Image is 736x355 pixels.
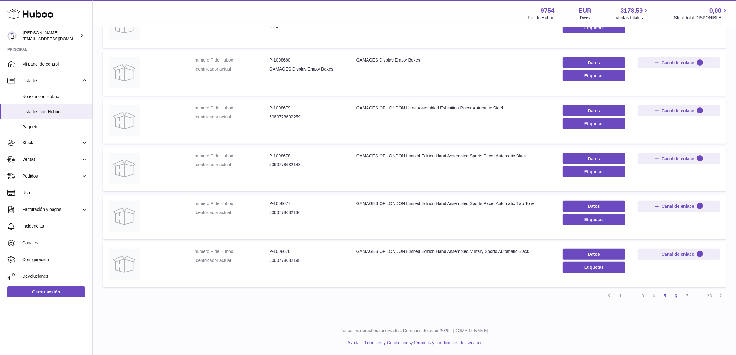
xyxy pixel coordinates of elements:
[662,251,694,257] span: Canal de enlace
[269,153,344,159] dd: P-1008678
[356,105,550,111] div: GAMAGES OF LONDON Hand Assembled Exhibition Racer Automatic Steel
[269,249,344,254] dd: P-1008676
[563,166,625,177] button: Etiquetas
[563,153,625,164] a: Datos
[674,15,729,21] span: Stock total DISPONIBLE
[662,108,694,113] span: Canal de enlace
[528,15,554,21] div: Ref de Huboo
[693,290,704,302] span: ...
[362,340,481,346] li: y
[563,262,625,273] button: Etiquetas
[356,201,550,207] div: GAMAGES OF LONDON Limited Edition Hand Assembled Sports Pacer Automatic Two Tone
[195,105,269,111] dt: número P de Huboo
[22,190,88,196] span: Uso
[704,290,715,302] a: 23
[109,249,140,280] img: GAMAGES OF LONDON Limited Edition Hand Assembled Military Sports Automatic Black
[22,156,81,162] span: Ventas
[22,207,81,212] span: Facturación y pagos
[109,201,140,232] img: GAMAGES OF LONDON Limited Edition Hand Assembled Sports Pacer Automatic Two Tone
[22,124,88,130] span: Paquetes
[109,153,140,184] img: GAMAGES OF LONDON Limited Edition Hand Assembled Sports Pacer Automatic Black
[638,153,720,164] button: Canal de enlace
[563,214,625,225] button: Etiquetas
[269,57,344,63] dd: P-1008680
[269,258,344,263] dd: 5060778632198
[22,240,88,246] span: Canales
[195,210,269,216] dt: Identificador actual
[269,201,344,207] dd: P-1008677
[563,201,625,212] a: Datos
[195,57,269,63] dt: número P de Huboo
[662,60,694,66] span: Canal de enlace
[195,114,269,120] dt: Identificador actual
[22,257,88,263] span: Configuración
[620,6,643,15] span: 3178,59
[563,118,625,129] button: Etiquetas
[195,249,269,254] dt: número P de Huboo
[648,290,659,302] a: 4
[638,57,720,68] button: Canal de enlace
[637,290,648,302] a: 3
[7,286,85,297] a: Cerrar sesión
[682,290,693,302] a: 7
[22,223,88,229] span: Incidencias
[662,156,694,161] span: Canal de enlace
[195,258,269,263] dt: Identificador actual
[638,201,720,212] button: Canal de enlace
[22,140,81,146] span: Stock
[22,173,81,179] span: Pedidos
[579,6,592,15] strong: EUR
[269,114,344,120] dd: 5060778632259
[638,249,720,260] button: Canal de enlace
[626,290,637,302] span: ...
[616,6,650,21] a: 3178,59 Ventas totales
[662,203,694,209] span: Canal de enlace
[347,340,359,345] a: Ayuda
[356,153,550,159] div: GAMAGES OF LONDON Limited Edition Hand Assembled Sports Pacer Automatic Black
[580,15,592,21] div: Divisa
[563,105,625,116] a: Datos
[7,31,17,41] img: internalAdmin-9754@internal.huboo.com
[364,340,411,345] a: Términos y Condiciones
[109,105,140,136] img: GAMAGES OF LONDON Hand Assembled Exhibition Racer Automatic Steel
[659,290,670,302] a: 5
[269,66,344,72] dd: GAMAGES Display Empty Boxes
[638,105,720,116] button: Canal de enlace
[269,210,344,216] dd: 5060778632136
[195,162,269,168] dt: Identificador actual
[22,94,88,100] span: No está con Huboo
[195,153,269,159] dt: número P de Huboo
[563,22,625,33] button: Etiquetas
[541,6,555,15] strong: 9754
[356,249,550,254] div: GAMAGES OF LONDON Limited Edition Hand Assembled Military Sports Automatic Black
[615,290,626,302] a: 1
[22,109,88,115] span: Listados con Huboo
[563,57,625,68] a: Datos
[563,249,625,260] a: Datos
[109,57,140,88] img: GAMAGES Display Empty Boxes
[23,30,79,42] div: [PERSON_NAME]
[674,6,729,21] a: 0,00 Stock total DISPONIBLE
[195,66,269,72] dt: Identificador actual
[269,162,344,168] dd: 5060778632143
[195,201,269,207] dt: número P de Huboo
[98,328,731,334] p: Todos los derechos reservados. Derechos de autor 2025 - [DOMAIN_NAME]
[269,105,344,111] dd: P-1008679
[709,6,721,15] span: 0,00
[22,61,88,67] span: Mi panel de control
[22,273,88,279] span: Devoluciones
[670,290,682,302] a: 6
[356,57,550,63] div: GAMAGES Display Empty Boxes
[563,70,625,81] button: Etiquetas
[22,78,81,84] span: Listados
[23,36,91,41] span: [EMAIL_ADDRESS][DOMAIN_NAME]
[616,15,650,21] span: Ventas totales
[413,340,481,345] a: Términos y condiciones del servicio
